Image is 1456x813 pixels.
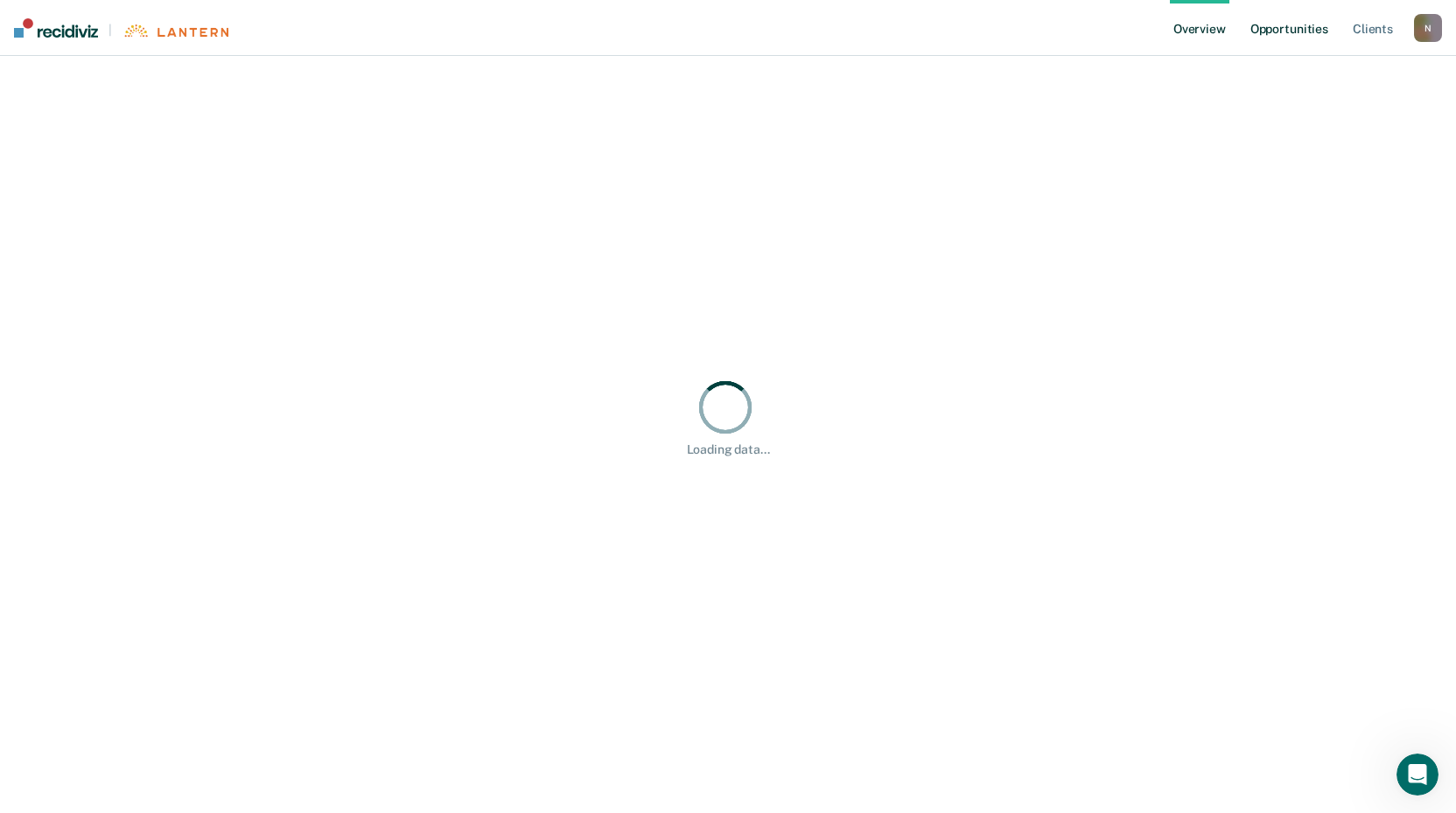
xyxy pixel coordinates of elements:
[1396,754,1438,796] iframe: Intercom live chat
[98,23,122,38] span: |
[14,18,98,38] img: Recidiviz
[122,24,228,38] img: Lantern
[14,18,228,38] a: |
[1414,14,1442,42] button: N
[687,442,770,457] div: Loading data...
